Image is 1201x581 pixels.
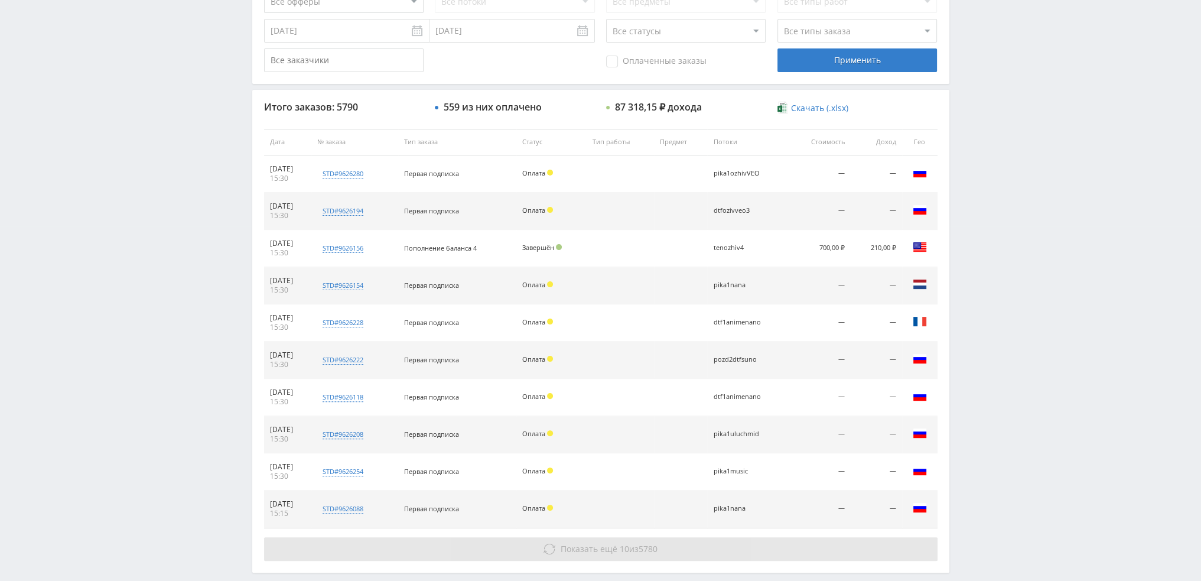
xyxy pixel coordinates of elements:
[789,379,851,416] td: —
[270,499,306,509] div: [DATE]
[270,509,306,518] div: 15:15
[323,206,363,216] div: std#9626194
[547,319,553,324] span: Холд
[789,342,851,379] td: —
[851,453,901,491] td: —
[270,202,306,211] div: [DATE]
[913,240,927,254] img: usa.png
[789,129,851,155] th: Стоимость
[270,276,306,285] div: [DATE]
[547,356,553,362] span: Холд
[547,393,553,399] span: Холд
[323,355,363,365] div: std#9626222
[851,193,901,230] td: —
[522,355,545,363] span: Оплата
[323,169,363,178] div: std#9626280
[913,463,927,478] img: rus.png
[270,472,306,481] div: 15:30
[516,129,587,155] th: Статус
[913,277,927,291] img: nld.png
[851,342,901,379] td: —
[522,243,554,252] span: Завершён
[851,491,901,528] td: —
[522,504,545,512] span: Оплата
[270,323,306,332] div: 15:30
[851,379,901,416] td: —
[522,466,545,475] span: Оплата
[713,430,766,438] div: pika1uluchmid
[789,193,851,230] td: —
[851,230,901,267] td: 210,00 ₽
[270,360,306,369] div: 15:30
[404,392,459,401] span: Первая подписка
[851,155,901,193] td: —
[522,168,545,177] span: Оплата
[404,244,477,252] span: Пополнение баланса 4
[713,468,766,475] div: pika1music
[404,504,459,513] span: Первая подписка
[913,314,927,329] img: fra.png
[404,318,459,327] span: Первая подписка
[323,244,363,253] div: std#9626156
[323,467,363,476] div: std#9626254
[851,267,901,304] td: —
[713,505,766,512] div: pika1nana
[323,318,363,327] div: std#9626228
[311,129,398,155] th: № заказа
[851,416,901,453] td: —
[547,207,553,213] span: Холд
[913,426,927,440] img: rus.png
[270,164,306,174] div: [DATE]
[270,248,306,258] div: 15:30
[323,281,363,290] div: std#9626154
[270,397,306,407] div: 15:30
[789,416,851,453] td: —
[270,425,306,434] div: [DATE]
[404,281,459,290] span: Первая подписка
[522,317,545,326] span: Оплата
[713,207,766,215] div: dtfozivveo3
[777,102,848,114] a: Скачать (.xlsx)
[547,430,553,436] span: Холд
[606,56,707,67] span: Оплаченные заказы
[404,169,459,178] span: Первая подписка
[404,355,459,364] span: Первая подписка
[561,543,658,554] span: из
[270,388,306,397] div: [DATE]
[270,239,306,248] div: [DATE]
[522,280,545,289] span: Оплата
[615,102,702,112] div: 87 318,15 ₽ дохода
[556,244,562,250] span: Подтвержден
[639,543,658,554] span: 5780
[270,285,306,295] div: 15:30
[264,48,424,72] input: Все заказчики
[707,129,788,155] th: Потоки
[270,434,306,444] div: 15:30
[547,468,553,473] span: Холд
[522,206,545,215] span: Оплата
[713,170,766,177] div: pika1ozhivVEO
[789,155,851,193] td: —
[913,501,927,515] img: rus.png
[270,174,306,183] div: 15:30
[789,267,851,304] td: —
[522,429,545,438] span: Оплата
[270,313,306,323] div: [DATE]
[777,102,787,113] img: xlsx
[789,230,851,267] td: 700,00 ₽
[913,389,927,403] img: rus.png
[323,392,363,402] div: std#9626118
[654,129,707,155] th: Предмет
[404,430,459,439] span: Первая подписка
[522,392,545,401] span: Оплата
[851,129,901,155] th: Доход
[404,467,459,476] span: Первая подписка
[851,304,901,342] td: —
[323,504,363,514] div: std#9626088
[270,462,306,472] div: [DATE]
[713,281,766,289] div: pika1nana
[547,170,553,176] span: Холд
[264,102,424,112] div: Итого заказов: 5790
[713,356,766,363] div: pozd2dtfsuno
[620,543,629,554] span: 10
